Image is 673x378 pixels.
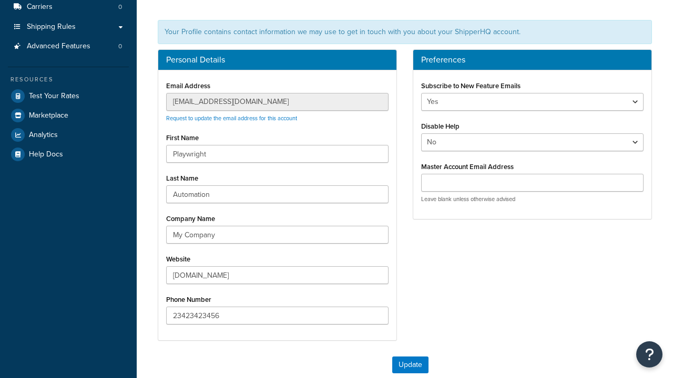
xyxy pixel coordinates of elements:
[8,37,129,56] li: Advanced Features
[118,3,122,12] span: 0
[421,122,460,130] label: Disable Help
[421,195,644,203] p: Leave blank unless otherwise advised
[27,23,76,31] span: Shipping Rules
[421,82,521,90] label: Subscribe to New Feature Emails
[158,20,652,44] div: Your Profile contains contact information we may use to get in touch with you about your ShipperH...
[392,356,429,373] button: Update
[118,42,122,51] span: 0
[27,3,53,12] span: Carriers
[166,114,297,122] a: Request to update the email address for this account
[8,145,129,164] a: Help Docs
[166,255,190,263] label: Website
[27,42,90,51] span: Advanced Features
[29,111,68,120] span: Marketplace
[421,55,644,65] h3: Preferences
[8,37,129,56] a: Advanced Features 0
[29,150,63,159] span: Help Docs
[8,87,129,106] a: Test Your Rates
[636,341,662,367] button: Open Resource Center
[29,92,79,101] span: Test Your Rates
[421,163,514,171] label: Master Account Email Address
[166,55,389,65] h3: Personal Details
[8,75,129,84] div: Resources
[166,215,215,223] label: Company Name
[8,106,129,125] a: Marketplace
[8,17,129,37] a: Shipping Rules
[166,82,210,90] label: Email Address
[29,131,58,140] span: Analytics
[166,296,211,303] label: Phone Number
[8,125,129,144] a: Analytics
[166,134,199,142] label: First Name
[166,174,198,182] label: Last Name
